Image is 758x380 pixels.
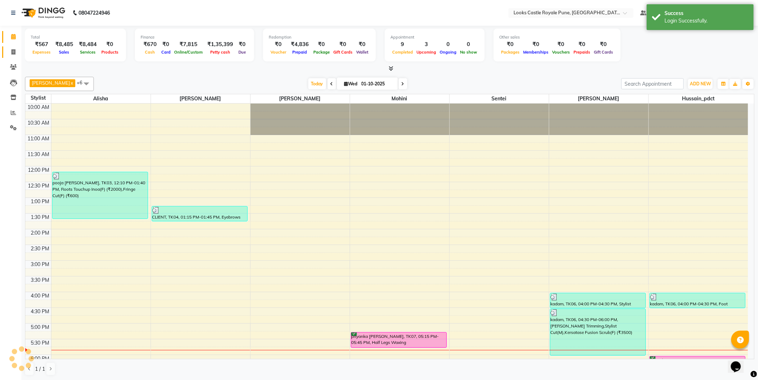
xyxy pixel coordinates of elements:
input: 2025-10-01 [359,79,395,89]
span: Online/Custom [172,50,204,55]
div: kadam, TK06, 04:30 PM-06:00 PM, [PERSON_NAME] Trimming,Stylist Cut(M),Kersatase Fusion Scrub(F) (... [550,309,646,355]
div: kadam, TK06, 04:00 PM-04:30 PM, Stylist Cut(M) [550,293,646,308]
div: ₹8,485 [52,40,76,49]
div: ₹4,836 [288,40,312,49]
span: Upcoming [415,50,438,55]
div: ₹0 [572,40,592,49]
div: 3:00 PM [30,261,51,268]
button: ADD NEW [688,79,713,89]
div: 3:30 PM [30,276,51,284]
span: Packages [499,50,521,55]
span: Sentei [450,94,549,103]
a: x [70,80,73,86]
div: ₹0 [521,40,550,49]
div: Other sales [499,34,615,40]
span: Gift Cards [332,50,354,55]
div: 5:30 PM [30,339,51,347]
div: ₹0 [550,40,572,49]
span: No show [458,50,479,55]
div: ₹0 [354,40,370,49]
div: Login Successfully. [664,17,748,25]
div: 0 [438,40,458,49]
span: Vouchers [550,50,572,55]
span: Package [312,50,332,55]
div: 11:00 AM [26,135,51,142]
div: Appointment [390,34,479,40]
div: kadam, TK06, 04:00 PM-04:30 PM, Foot Massage(F) [650,293,746,308]
div: 5:00 PM [30,324,51,331]
div: ₹8,484 [76,40,100,49]
div: priyanka [PERSON_NAME], TK07, 05:15 PM-05:45 PM, Half Legs Waxing [351,332,446,347]
span: [PERSON_NAME] [251,94,350,103]
span: Expenses [31,50,52,55]
span: Wallet [354,50,370,55]
img: logo [18,3,67,23]
div: ₹0 [100,40,120,49]
span: Services [78,50,97,55]
span: ADD NEW [690,81,711,86]
span: Prepaid [291,50,309,55]
span: Sales [57,50,71,55]
div: 1:30 PM [30,214,51,221]
div: 2:00 PM [30,229,51,237]
span: Prepaids [572,50,592,55]
div: 10:00 AM [26,104,51,111]
div: 9 [390,40,415,49]
div: ₹0 [312,40,332,49]
span: Card [160,50,172,55]
div: 10:30 AM [26,119,51,127]
span: Today [308,78,326,89]
span: Completed [390,50,415,55]
div: 4:00 PM [30,292,51,300]
span: Wed [343,81,359,86]
div: 2:30 PM [30,245,51,252]
div: ₹0 [269,40,288,49]
span: Ongoing [438,50,458,55]
div: Redemption [269,34,370,40]
span: Alisha [51,94,151,103]
span: Petty cash [208,50,232,55]
div: ₹0 [236,40,248,49]
input: Search Appointment [621,78,684,89]
span: Cash [143,50,157,55]
span: 1 / 1 [35,365,45,373]
span: [PERSON_NAME] [549,94,648,103]
div: ₹7,815 [172,40,204,49]
span: Hussain_pdct [649,94,748,103]
iframe: chat widget [728,351,751,373]
span: [PERSON_NAME] [151,94,250,103]
span: Due [237,50,248,55]
div: Stylist [25,94,51,102]
span: Mohini [350,94,449,103]
div: Finance [141,34,248,40]
span: Products [100,50,120,55]
span: Voucher [269,50,288,55]
div: Total [31,34,120,40]
div: ₹567 [31,40,52,49]
span: Memberships [521,50,550,55]
div: CLIENT, TK04, 01:15 PM-01:45 PM, Eyebrows (₹200) [152,206,247,221]
div: ₹0 [592,40,615,49]
div: ₹670 [141,40,160,49]
div: 4:30 PM [30,308,51,315]
span: Gift Cards [592,50,615,55]
b: 08047224946 [79,3,110,23]
span: +6 [77,80,88,85]
div: 1:00 PM [30,198,51,205]
div: ₹0 [499,40,521,49]
div: ₹0 [160,40,172,49]
span: [PERSON_NAME] [32,80,70,86]
div: ₹1,35,399 [204,40,236,49]
div: 6:00 PM [30,355,51,362]
div: 12:30 PM [27,182,51,190]
div: 12:00 PM [27,166,51,174]
div: pooja [PERSON_NAME], TK03, 12:10 PM-01:40 PM, Roots Touchup Inoa(F) (₹2000),Fringe Cut(F) (₹600) [52,172,148,219]
div: ₹0 [332,40,354,49]
div: Success [664,10,748,17]
div: 11:30 AM [26,151,51,158]
div: 0 [458,40,479,49]
div: 3 [415,40,438,49]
